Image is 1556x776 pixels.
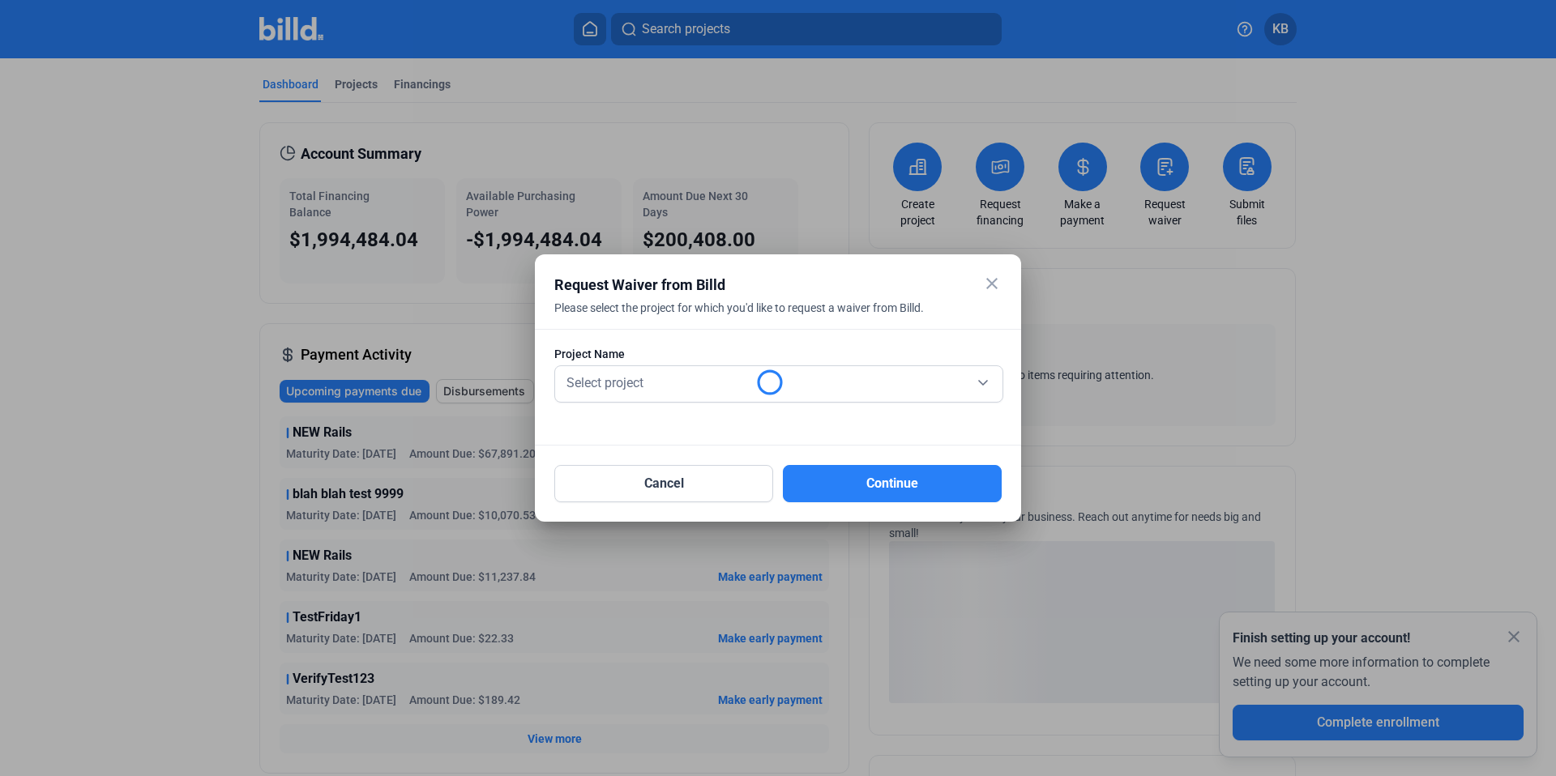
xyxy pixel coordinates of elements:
div: Please select the project for which you'd like to request a waiver from Billd. [554,300,961,335]
mat-icon: close [982,274,1002,293]
button: Continue [783,465,1002,502]
span: Select project [566,375,643,390]
button: Cancel [554,465,773,502]
div: Request Waiver from Billd [554,274,961,296]
span: Project Name [554,346,625,362]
